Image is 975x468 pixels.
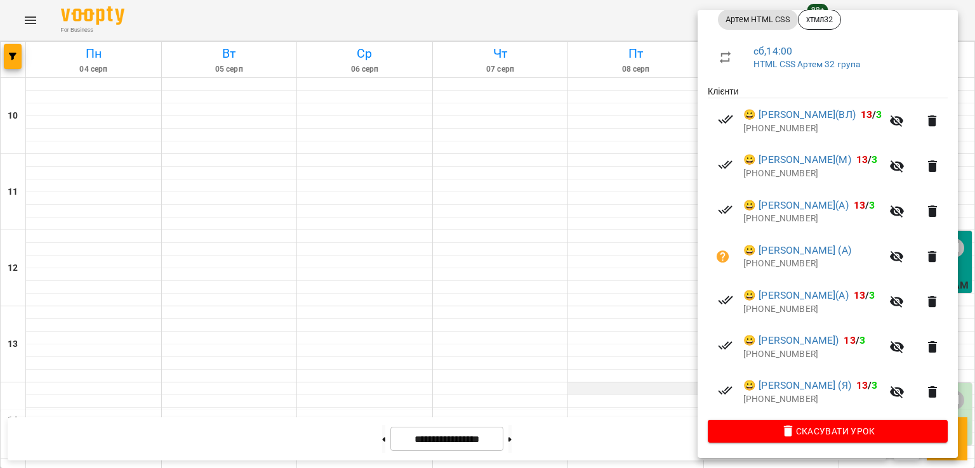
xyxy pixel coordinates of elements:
[856,153,878,166] b: /
[718,112,733,127] svg: Візит сплачено
[743,303,882,316] p: [PHONE_NUMBER]
[854,289,865,301] span: 13
[718,14,798,25] span: Артем HTML CSS
[708,85,948,420] ul: Клієнти
[844,334,865,346] b: /
[718,383,733,398] svg: Візит сплачено
[869,199,875,211] span: 3
[753,45,792,57] a: сб , 14:00
[844,334,855,346] span: 13
[861,108,872,120] span: 13
[718,202,733,218] svg: Візит сплачено
[743,198,849,213] a: 😀 [PERSON_NAME](А)
[743,378,851,393] a: 😀 [PERSON_NAME] (Я)
[872,153,877,166] span: 3
[854,199,875,211] b: /
[743,167,882,180] p: [PHONE_NUMBER]
[743,348,882,361] p: [PHONE_NUMBER]
[854,199,865,211] span: 13
[718,157,733,172] svg: Візит сплачено
[708,242,738,272] button: Візит ще не сплачено. Додати оплату?
[743,288,849,303] a: 😀 [PERSON_NAME](А)
[856,379,878,391] b: /
[869,289,875,301] span: 3
[798,10,841,30] div: хтмл32
[743,243,851,258] a: 😀 [PERSON_NAME] (А)
[743,212,882,225] p: [PHONE_NUMBER]
[872,379,877,391] span: 3
[743,107,856,122] a: 😀 [PERSON_NAME](ВЛ)
[743,257,882,270] p: [PHONE_NUMBER]
[718,424,938,439] span: Скасувати Урок
[743,152,851,167] a: 😀 [PERSON_NAME](М)
[854,289,875,301] b: /
[856,379,868,391] span: 13
[718,292,733,308] svg: Візит сплачено
[743,393,882,406] p: [PHONE_NUMBER]
[861,108,882,120] b: /
[859,334,865,346] span: 3
[856,153,868,166] span: 13
[743,333,839,348] a: 😀 [PERSON_NAME])
[743,122,882,135] p: [PHONE_NUMBER]
[876,108,882,120] span: 3
[799,14,840,25] span: хтмл32
[718,338,733,353] svg: Візит сплачено
[753,59,860,69] a: HTML CSS Артем 32 група
[708,420,948,443] button: Скасувати Урок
